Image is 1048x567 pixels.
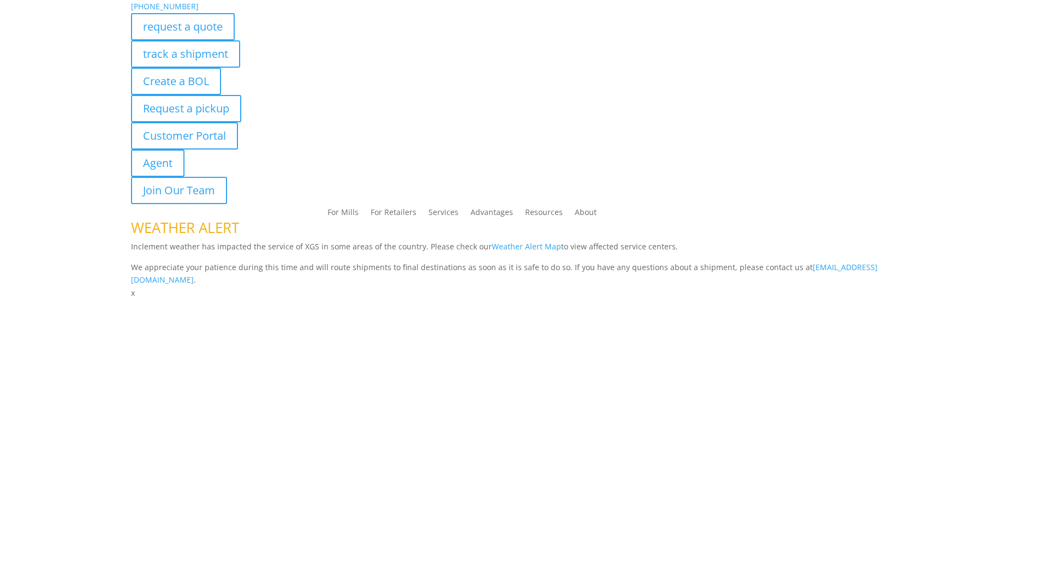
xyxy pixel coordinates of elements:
a: Agent [131,150,184,177]
a: About [575,208,597,220]
a: [PHONE_NUMBER] [131,1,199,11]
a: Create a BOL [131,68,221,95]
a: Resources [525,208,563,220]
a: Advantages [471,208,513,220]
a: track a shipment [131,40,240,68]
a: For Retailers [371,208,416,220]
a: Services [428,208,458,220]
p: We appreciate your patience during this time and will route shipments to final destinations as so... [131,261,917,287]
a: Weather Alert Map [492,241,561,252]
a: For Mills [327,208,359,220]
p: x [131,287,917,300]
a: Request a pickup [131,95,241,122]
h1: Contact Us [131,300,917,321]
a: Join Our Team [131,177,227,204]
a: Customer Portal [131,122,238,150]
a: request a quote [131,13,235,40]
span: WEATHER ALERT [131,218,239,237]
p: Inclement weather has impacted the service of XGS in some areas of the country. Please check our ... [131,240,917,261]
p: Complete the form below and a member of our team will be in touch within 24 hours. [131,321,917,335]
